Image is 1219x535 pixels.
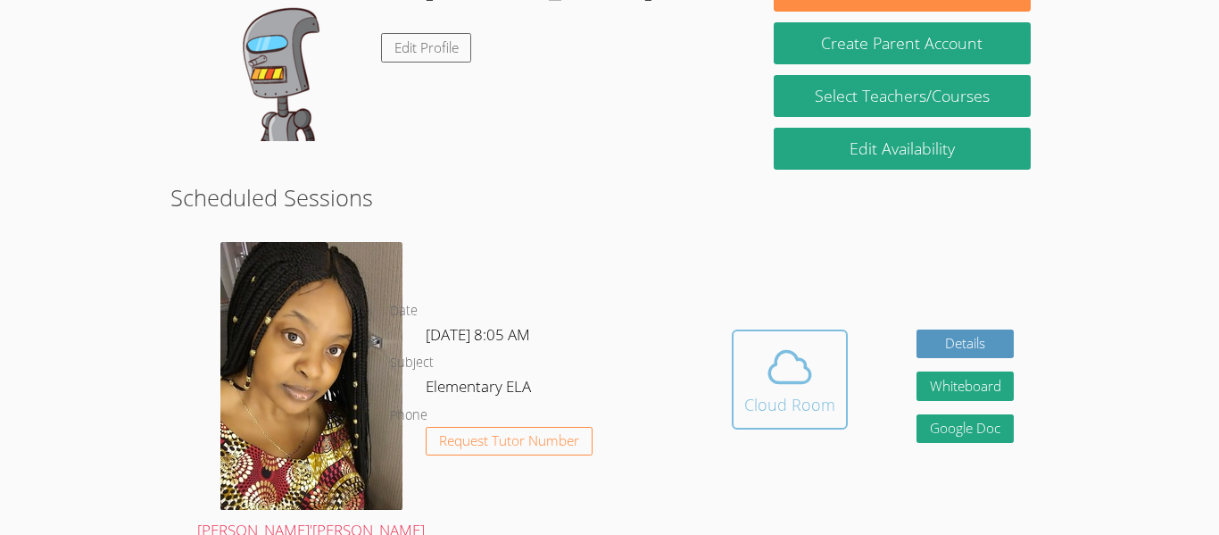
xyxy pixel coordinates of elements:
[426,374,535,405] dd: Elementary ELA
[390,405,427,427] dt: Phone
[916,330,1015,359] a: Details
[774,75,1031,117] a: Select Teachers/Courses
[774,128,1031,170] a: Edit Availability
[774,22,1031,64] button: Create Parent Account
[744,392,835,417] div: Cloud Room
[916,414,1015,444] a: Google Doc
[381,33,472,63] a: Edit Profile
[220,242,402,510] img: avatar.png
[390,300,418,322] dt: Date
[170,180,1049,214] h2: Scheduled Sessions
[916,372,1015,401] button: Whiteboard
[426,324,530,345] span: [DATE] 8:05 AM
[390,352,434,374] dt: Subject
[732,330,848,430] button: Cloud Room
[426,427,593,456] button: Request Tutor Number
[439,434,579,447] span: Request Tutor Number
